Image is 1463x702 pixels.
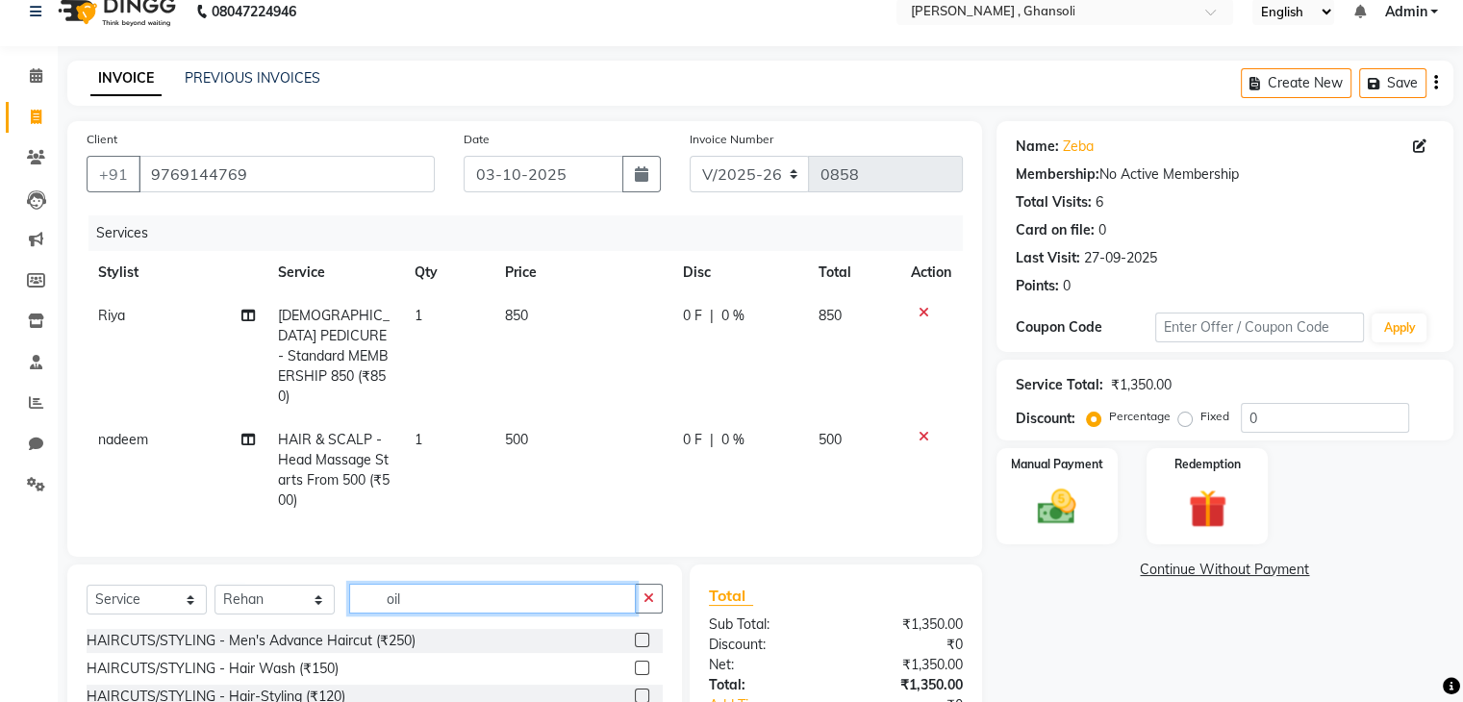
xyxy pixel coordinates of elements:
[415,431,422,448] span: 1
[690,131,773,148] label: Invoice Number
[721,306,744,326] span: 0 %
[90,62,162,96] a: INVOICE
[1016,409,1075,429] div: Discount:
[819,307,842,324] span: 850
[1016,248,1080,268] div: Last Visit:
[1096,192,1103,213] div: 6
[836,655,977,675] div: ₹1,350.00
[1016,192,1092,213] div: Total Visits:
[1016,276,1059,296] div: Points:
[1174,456,1241,473] label: Redemption
[1098,220,1106,240] div: 0
[1016,164,1099,185] div: Membership:
[1016,375,1103,395] div: Service Total:
[349,584,636,614] input: Search or Scan
[278,431,390,509] span: HAIR & SCALP - Head Massage Starts From 500 (₹500)
[403,251,494,294] th: Qty
[1016,137,1059,157] div: Name:
[819,431,842,448] span: 500
[1063,276,1071,296] div: 0
[683,430,702,450] span: 0 F
[1359,68,1426,98] button: Save
[1176,485,1239,533] img: _gift.svg
[493,251,671,294] th: Price
[683,306,702,326] span: 0 F
[836,635,977,655] div: ₹0
[139,156,435,192] input: Search by Name/Mobile/Email/Code
[1155,313,1365,342] input: Enter Offer / Coupon Code
[464,131,490,148] label: Date
[671,251,807,294] th: Disc
[505,307,528,324] span: 850
[694,675,836,695] div: Total:
[98,431,148,448] span: nadeem
[1109,408,1171,425] label: Percentage
[721,430,744,450] span: 0 %
[710,430,714,450] span: |
[807,251,899,294] th: Total
[87,156,140,192] button: +91
[1016,317,1155,338] div: Coupon Code
[87,631,416,651] div: HAIRCUTS/STYLING - Men's Advance Haircut (₹250)
[836,675,977,695] div: ₹1,350.00
[694,635,836,655] div: Discount:
[505,431,528,448] span: 500
[1000,560,1450,580] a: Continue Without Payment
[87,251,266,294] th: Stylist
[415,307,422,324] span: 1
[899,251,963,294] th: Action
[87,659,339,679] div: HAIRCUTS/STYLING - Hair Wash (₹150)
[1200,408,1229,425] label: Fixed
[278,307,390,405] span: [DEMOGRAPHIC_DATA] PEDICURE - Standard MEMBERSHIP 850 (₹850)
[1016,164,1434,185] div: No Active Membership
[836,614,977,635] div: ₹1,350.00
[88,215,977,251] div: Services
[694,655,836,675] div: Net:
[1111,375,1172,395] div: ₹1,350.00
[1016,220,1095,240] div: Card on file:
[709,586,753,606] span: Total
[1384,2,1426,22] span: Admin
[694,614,836,635] div: Sub Total:
[185,69,320,87] a: PREVIOUS INVOICES
[1241,68,1351,98] button: Create New
[1063,137,1094,157] a: Zeba
[1084,248,1157,268] div: 27-09-2025
[1025,485,1088,529] img: _cash.svg
[98,307,125,324] span: Riya
[266,251,403,294] th: Service
[87,131,117,148] label: Client
[1011,456,1103,473] label: Manual Payment
[710,306,714,326] span: |
[1372,313,1426,342] button: Apply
